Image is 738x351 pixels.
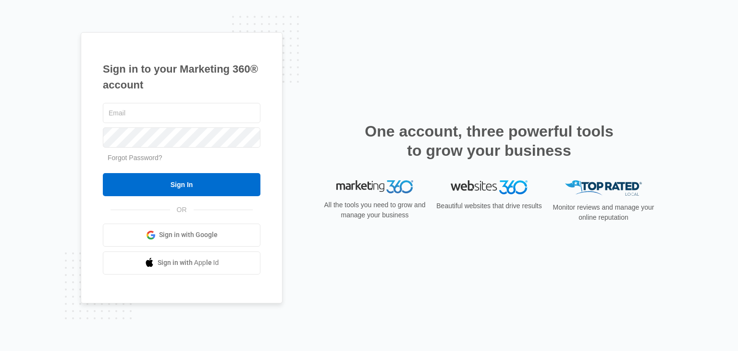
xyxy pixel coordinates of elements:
input: Sign In [103,173,260,196]
a: Sign in with Google [103,224,260,247]
input: Email [103,103,260,123]
p: Monitor reviews and manage your online reputation [550,202,657,223]
h1: Sign in to your Marketing 360® account [103,61,260,93]
p: Beautiful websites that drive results [435,201,543,211]
img: Top Rated Local [565,180,642,196]
a: Sign in with Apple Id [103,251,260,275]
a: Forgot Password? [108,154,162,162]
p: All the tools you need to grow and manage your business [321,200,429,220]
span: OR [170,205,194,215]
img: Marketing 360 [336,180,413,194]
span: Sign in with Apple Id [158,258,219,268]
span: Sign in with Google [159,230,218,240]
img: Websites 360 [451,180,528,194]
h2: One account, three powerful tools to grow your business [362,122,616,160]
